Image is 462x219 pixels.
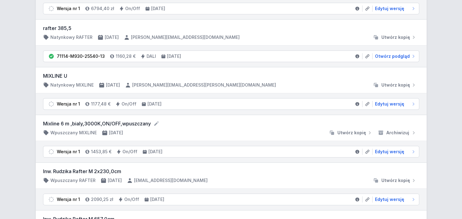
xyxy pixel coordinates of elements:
[375,6,404,12] span: Edytuj wersję
[91,101,111,107] h4: 1177,48 €
[57,53,105,59] div: 71114-M930-25540-13
[124,196,139,202] h4: On/Off
[375,149,404,155] span: Edytuj wersję
[370,177,419,184] button: Utwórz kopię
[91,196,113,202] h4: 2090,25 zł
[373,196,417,202] a: Edytuj wersję
[381,177,410,184] span: Utwórz kopię
[147,53,156,59] h4: DALI
[373,53,417,59] a: Otwórz podgląd
[48,101,54,107] img: draft.svg
[373,149,417,155] a: Edytuj wersję
[50,130,97,136] h4: Wpuszczany MIXLINE
[370,82,419,88] button: Utwórz kopię
[50,34,93,40] h4: Natynkowy RAFTER
[50,177,96,184] h4: Wpuszczany RAFTER
[122,149,137,155] h4: On/Off
[375,53,410,59] span: Otwórz podgląd
[125,6,140,12] h4: On/Off
[43,72,419,80] h3: MIXLINE U
[43,24,419,32] h3: rafter 385,5
[131,34,240,40] h4: [PERSON_NAME][EMAIL_ADDRESS][DOMAIN_NAME]
[57,196,80,202] div: Wersja nr 1
[381,82,410,88] span: Utwórz kopię
[106,82,120,88] h4: [DATE]
[381,34,410,40] span: Utwórz kopię
[122,101,136,107] h4: On/Off
[167,53,181,59] h4: [DATE]
[375,130,419,136] button: Archiwizuj
[373,6,417,12] a: Edytuj wersję
[147,101,162,107] h4: [DATE]
[151,6,165,12] h4: [DATE]
[150,196,164,202] h4: [DATE]
[57,101,80,107] div: Wersja nr 1
[50,82,94,88] h4: Natynkowy MIXLINE
[91,6,114,12] h4: 6794,40 zł
[337,130,366,136] span: Utwórz kopię
[132,82,276,88] h4: [PERSON_NAME][EMAIL_ADDRESS][PERSON_NAME][DOMAIN_NAME]
[43,168,419,175] h3: Inw. Rudzika Rafter M 2x230,0cm
[48,196,54,202] img: draft.svg
[116,53,136,59] h4: 1160,28 €
[153,121,159,127] button: Edytuj nazwę projektu
[326,130,375,136] button: Utwórz kopię
[386,130,409,136] span: Archiwizuj
[48,149,54,155] img: draft.svg
[57,6,80,12] div: Wersja nr 1
[148,149,162,155] h4: [DATE]
[91,149,111,155] h4: 1453,85 €
[373,101,417,107] a: Edytuj wersję
[43,120,419,127] form: Mixline 6 m ,bialy,3000K,ON/OFF,wpuszczany
[370,34,419,40] button: Utwórz kopię
[57,149,80,155] div: Wersja nr 1
[375,101,404,107] span: Edytuj wersję
[108,177,122,184] h4: [DATE]
[48,6,54,12] img: draft.svg
[134,177,208,184] h4: [EMAIL_ADDRESS][DOMAIN_NAME]
[109,130,123,136] h4: [DATE]
[375,196,404,202] span: Edytuj wersję
[105,34,119,40] h4: [DATE]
